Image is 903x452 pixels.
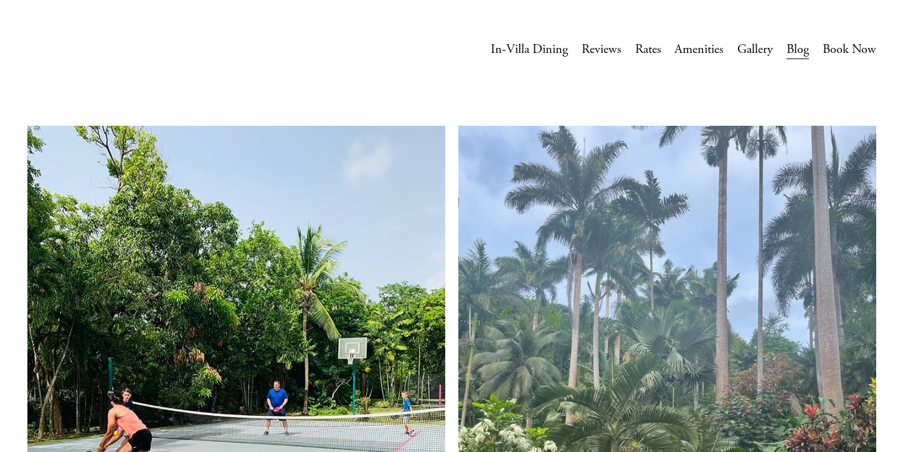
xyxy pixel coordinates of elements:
[582,38,622,61] a: Reviews
[787,38,809,61] a: Blog
[27,27,160,72] img: Caribbean Vacation Rental | Bon Vivant Villa
[635,38,661,61] a: Rates
[674,38,724,61] a: Amenities
[491,38,568,61] a: In-Villa Dining
[737,38,773,61] a: Gallery
[823,38,876,61] a: Book Now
